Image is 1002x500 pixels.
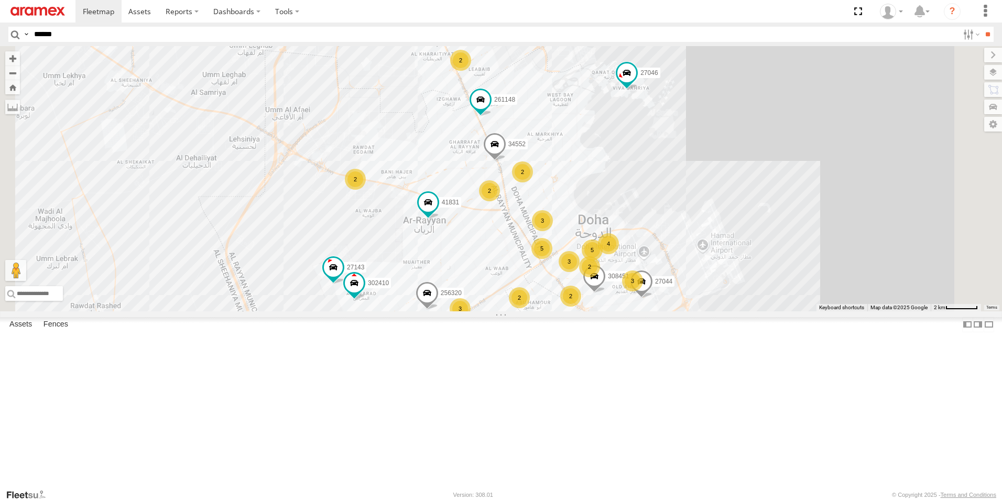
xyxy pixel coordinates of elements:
a: Terms (opens in new tab) [986,306,997,310]
div: 5 [531,238,552,259]
div: 3 [559,251,580,272]
label: Measure [5,100,20,114]
span: 27143 [347,264,364,271]
span: 2 km [934,305,945,310]
label: Dock Summary Table to the Right [973,317,983,332]
span: 302410 [368,279,389,287]
div: 3 [532,210,553,231]
label: Search Query [22,27,30,42]
label: Dock Summary Table to the Left [962,317,973,332]
div: Mohammed Fahim [876,4,907,19]
span: 256320 [441,290,462,297]
label: Hide Summary Table [984,317,994,332]
label: Assets [4,317,37,332]
img: aramex-logo.svg [10,7,65,16]
button: Keyboard shortcuts [819,304,864,311]
label: Map Settings [984,117,1002,132]
div: © Copyright 2025 - [892,492,996,498]
div: 2 [512,161,533,182]
span: 41831 [442,199,459,206]
div: 5 [582,240,603,260]
div: 2 [560,286,581,307]
span: 27044 [655,278,672,285]
div: 2 [450,50,471,71]
div: 2 [579,256,600,277]
span: 34552 [508,141,526,148]
div: 2 [345,169,366,190]
label: Search Filter Options [959,27,982,42]
div: 2 [509,287,530,308]
button: Zoom in [5,51,20,66]
span: 261148 [494,96,515,103]
button: Zoom out [5,66,20,80]
button: Zoom Home [5,80,20,94]
div: 2 [479,180,500,201]
span: 27046 [640,70,658,77]
span: Map data ©2025 Google [870,305,928,310]
a: Terms and Conditions [941,492,996,498]
button: Map Scale: 2 km per 58 pixels [931,304,981,311]
div: 3 [450,298,471,319]
button: Drag Pegman onto the map to open Street View [5,260,26,281]
div: Version: 308.01 [453,492,493,498]
i: ? [944,3,961,20]
span: 308451 [608,273,629,280]
label: Fences [38,317,73,332]
div: 4 [598,233,619,254]
a: Visit our Website [6,490,54,500]
div: 3 [622,270,643,291]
